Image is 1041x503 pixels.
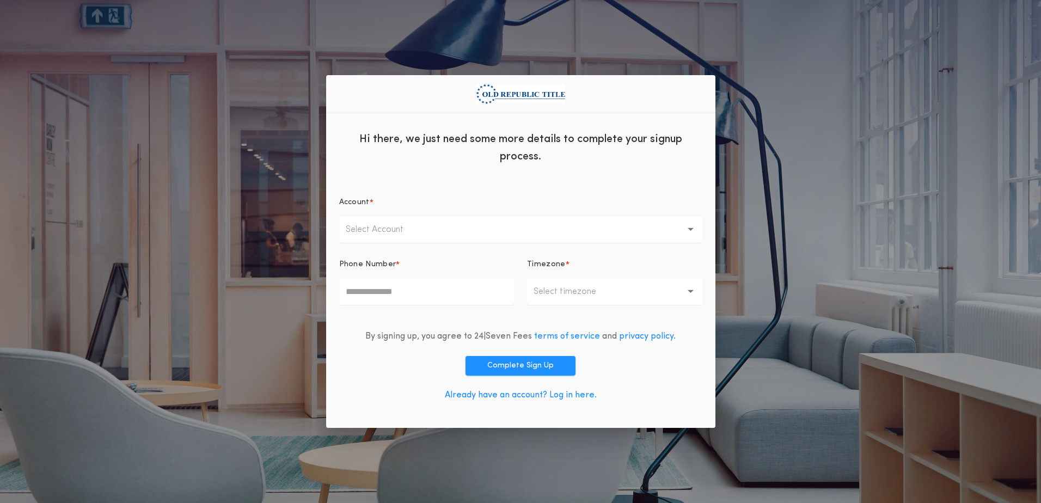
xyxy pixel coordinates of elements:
[476,84,565,103] img: org logo
[365,330,676,343] div: By signing up, you agree to 24|Seven Fees and
[346,223,421,236] p: Select Account
[326,122,715,171] div: Hi there, we just need some more details to complete your signup process.
[339,217,702,243] button: Select Account
[445,391,597,400] a: Already have an account? Log in here.
[339,259,396,270] p: Phone Number
[534,332,600,341] a: terms of service
[339,279,515,305] input: Phone Number*
[619,332,676,341] a: privacy policy.
[339,197,370,208] p: Account
[527,279,702,305] button: Select timezone
[534,285,614,298] p: Select timezone
[466,356,575,376] button: Complete Sign Up
[527,259,566,270] p: Timezone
